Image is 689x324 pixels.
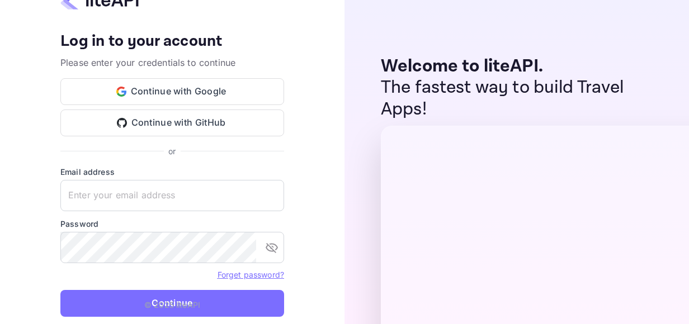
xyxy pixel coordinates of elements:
input: Enter your email address [60,180,284,211]
p: The fastest way to build Travel Apps! [381,77,667,120]
a: Forget password? [218,269,284,280]
label: Email address [60,166,284,178]
p: © 2025 liteAPI [144,299,200,311]
p: or [168,145,176,157]
h4: Log in to your account [60,32,284,51]
label: Password [60,218,284,230]
button: Continue with GitHub [60,109,284,136]
p: Welcome to liteAPI. [381,56,667,77]
button: Continue [60,290,284,317]
a: Forget password? [218,270,284,279]
p: Please enter your credentials to continue [60,56,284,69]
button: Continue with Google [60,78,284,105]
button: toggle password visibility [261,236,283,259]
